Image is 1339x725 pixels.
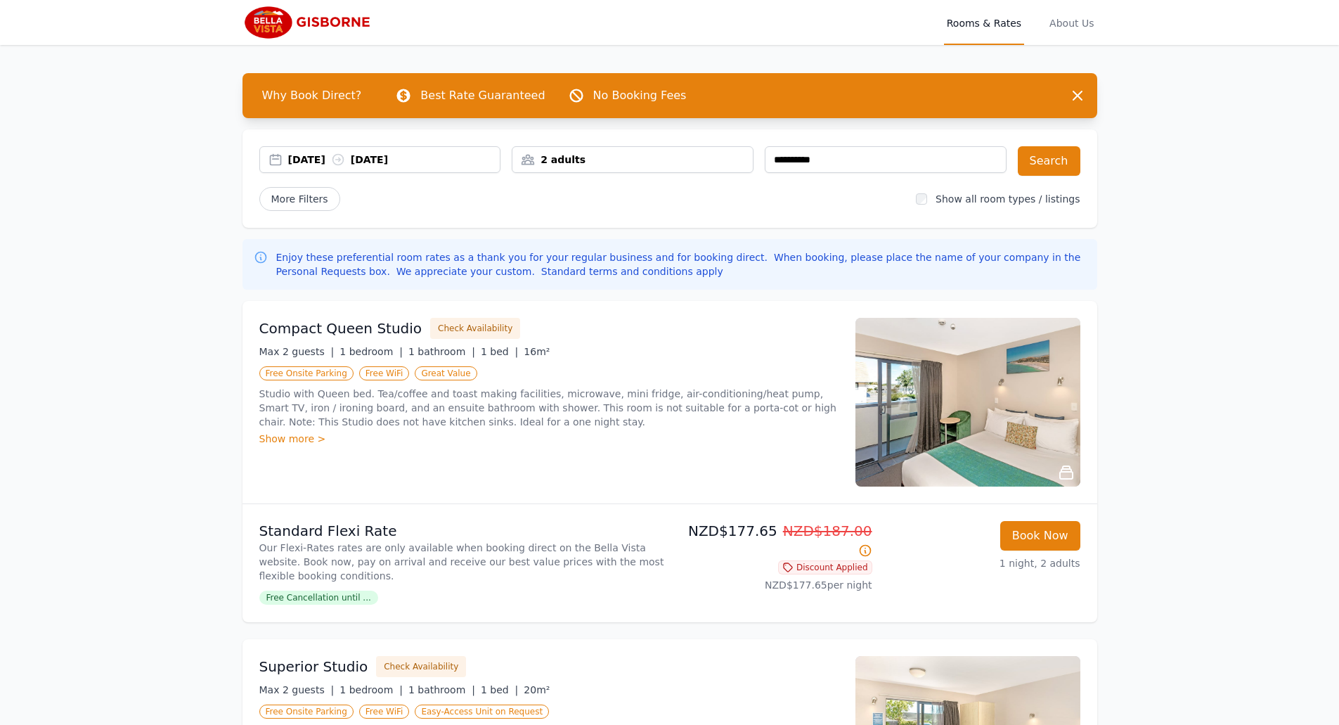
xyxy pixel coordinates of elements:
p: Best Rate Guaranteed [420,87,545,104]
p: Our Flexi-Rates rates are only available when booking direct on the Bella Vista website. Book now... [259,541,664,583]
span: 1 bedroom | [339,346,403,357]
p: NZD$177.65 [675,521,872,560]
button: Book Now [1000,521,1080,551]
span: Why Book Direct? [251,82,373,110]
h3: Compact Queen Studio [259,319,422,338]
div: 2 adults [512,153,753,167]
span: More Filters [259,187,340,211]
button: Check Availability [376,656,466,677]
p: 1 night, 2 adults [884,556,1080,570]
span: 1 bathroom | [408,684,475,695]
p: NZD$177.65 per night [675,578,872,592]
label: Show all room types / listings [936,193,1080,205]
span: Free Onsite Parking [259,705,354,719]
span: Free WiFi [359,366,410,380]
button: Check Availability [430,318,520,339]
p: Standard Flexi Rate [259,521,664,541]
span: Max 2 guests | [259,684,335,695]
p: Enjoy these preferential room rates as a thank you for your regular business and for booking dire... [276,250,1086,278]
span: 1 bed | [481,346,518,357]
span: 20m² [524,684,550,695]
span: Max 2 guests | [259,346,335,357]
span: 1 bathroom | [408,346,475,357]
div: Show more > [259,432,839,446]
span: Free Onsite Parking [259,366,354,380]
p: Studio with Queen bed. Tea/coffee and toast making facilities, microwave, mini fridge, air-condit... [259,387,839,429]
span: Free Cancellation until ... [259,591,378,605]
span: 1 bed | [481,684,518,695]
span: Great Value [415,366,477,380]
span: 1 bedroom | [339,684,403,695]
h3: Superior Studio [259,657,368,676]
span: NZD$187.00 [783,522,872,539]
p: No Booking Fees [593,87,687,104]
div: [DATE] [DATE] [288,153,500,167]
span: Easy-Access Unit on Request [415,705,549,719]
span: 16m² [524,346,550,357]
span: Discount Applied [778,560,872,575]
img: Bella Vista Gisborne [242,6,378,39]
button: Search [1018,146,1080,176]
span: Free WiFi [359,705,410,719]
